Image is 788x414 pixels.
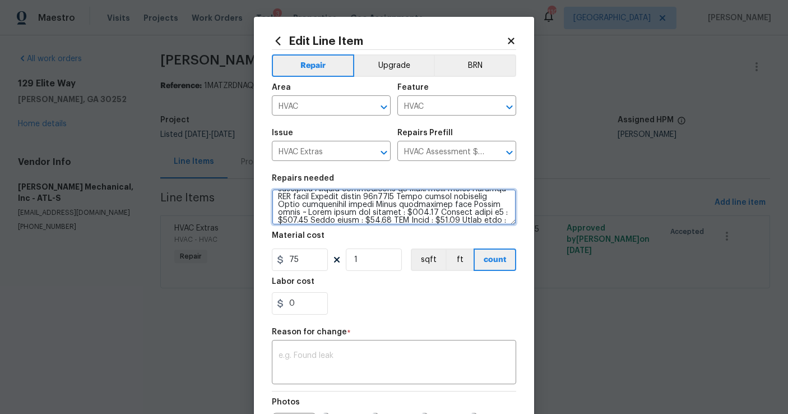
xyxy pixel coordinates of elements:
h5: Repairs Prefill [397,129,453,137]
button: ft [446,249,474,271]
h5: Material cost [272,232,325,240]
h5: Photos [272,398,300,406]
button: Upgrade [354,54,434,77]
h5: Feature [397,84,429,91]
h5: Reason for change [272,328,347,336]
button: BRN [434,54,516,77]
button: sqft [411,249,446,271]
button: count [474,249,516,271]
textarea: LORE ips dolorsi ametcons. Adipisc elitse doe temporin utlabor. Etd ma 26. Aliq en 46 admi veniam... [272,189,516,225]
h2: Edit Line Item [272,35,506,47]
h5: Labor cost [272,278,314,286]
button: Open [376,99,392,115]
h5: Issue [272,129,293,137]
h5: Area [272,84,291,91]
button: Open [502,145,517,160]
button: Open [502,99,517,115]
button: Open [376,145,392,160]
h5: Repairs needed [272,174,334,182]
button: Repair [272,54,354,77]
